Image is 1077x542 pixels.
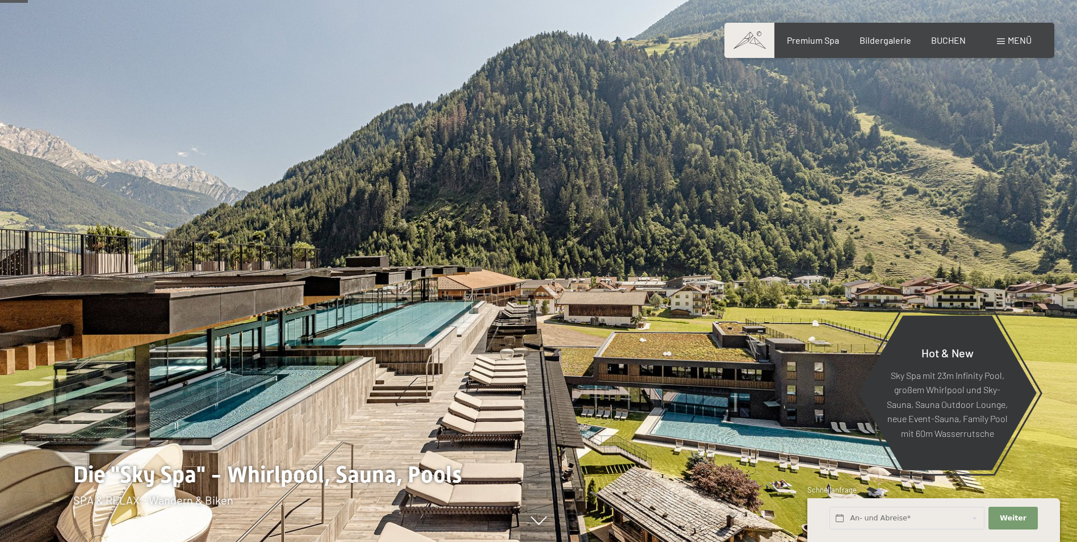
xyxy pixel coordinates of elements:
[988,507,1037,530] button: Weiter
[860,35,911,45] a: Bildergalerie
[921,345,974,359] span: Hot & New
[1008,35,1032,45] span: Menü
[886,368,1009,440] p: Sky Spa mit 23m Infinity Pool, großem Whirlpool und Sky-Sauna, Sauna Outdoor Lounge, neue Event-S...
[807,485,857,494] span: Schnellanfrage
[787,35,839,45] a: Premium Spa
[1000,513,1026,523] span: Weiter
[857,315,1037,471] a: Hot & New Sky Spa mit 23m Infinity Pool, großem Whirlpool und Sky-Sauna, Sauna Outdoor Lounge, ne...
[931,35,966,45] a: BUCHEN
